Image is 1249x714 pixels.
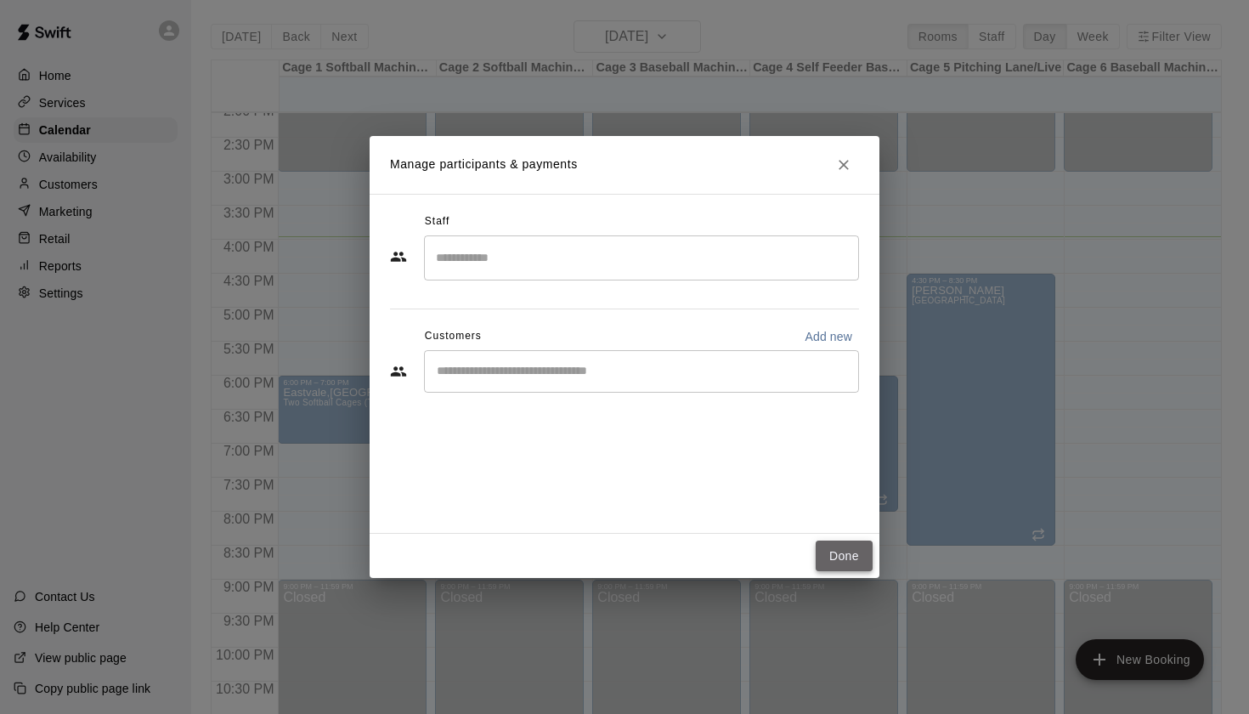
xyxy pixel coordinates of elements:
[390,248,407,265] svg: Staff
[425,323,482,350] span: Customers
[816,541,873,572] button: Done
[424,350,859,393] div: Start typing to search customers...
[798,323,859,350] button: Add new
[390,363,407,380] svg: Customers
[805,328,852,345] p: Add new
[424,235,859,280] div: Search staff
[828,150,859,180] button: Close
[390,156,578,173] p: Manage participants & payments
[425,208,449,235] span: Staff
